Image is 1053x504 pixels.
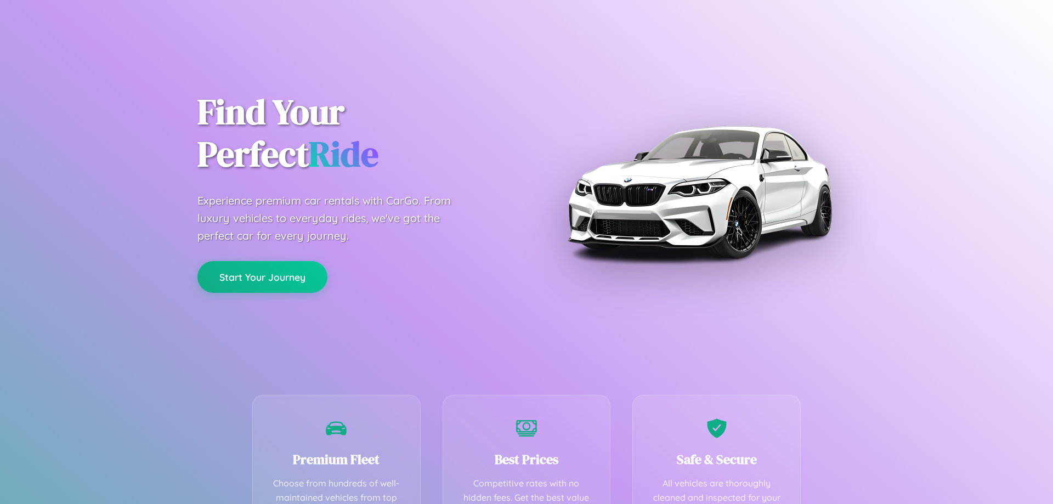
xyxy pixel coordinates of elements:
[460,450,594,468] h3: Best Prices
[562,55,836,329] img: Premium BMW car rental vehicle
[649,450,784,468] h3: Safe & Secure
[269,450,404,468] h3: Premium Fleet
[197,91,510,175] h1: Find Your Perfect
[197,261,327,293] button: Start Your Journey
[309,130,378,178] span: Ride
[197,192,472,245] p: Experience premium car rentals with CarGo. From luxury vehicles to everyday rides, we've got the ...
